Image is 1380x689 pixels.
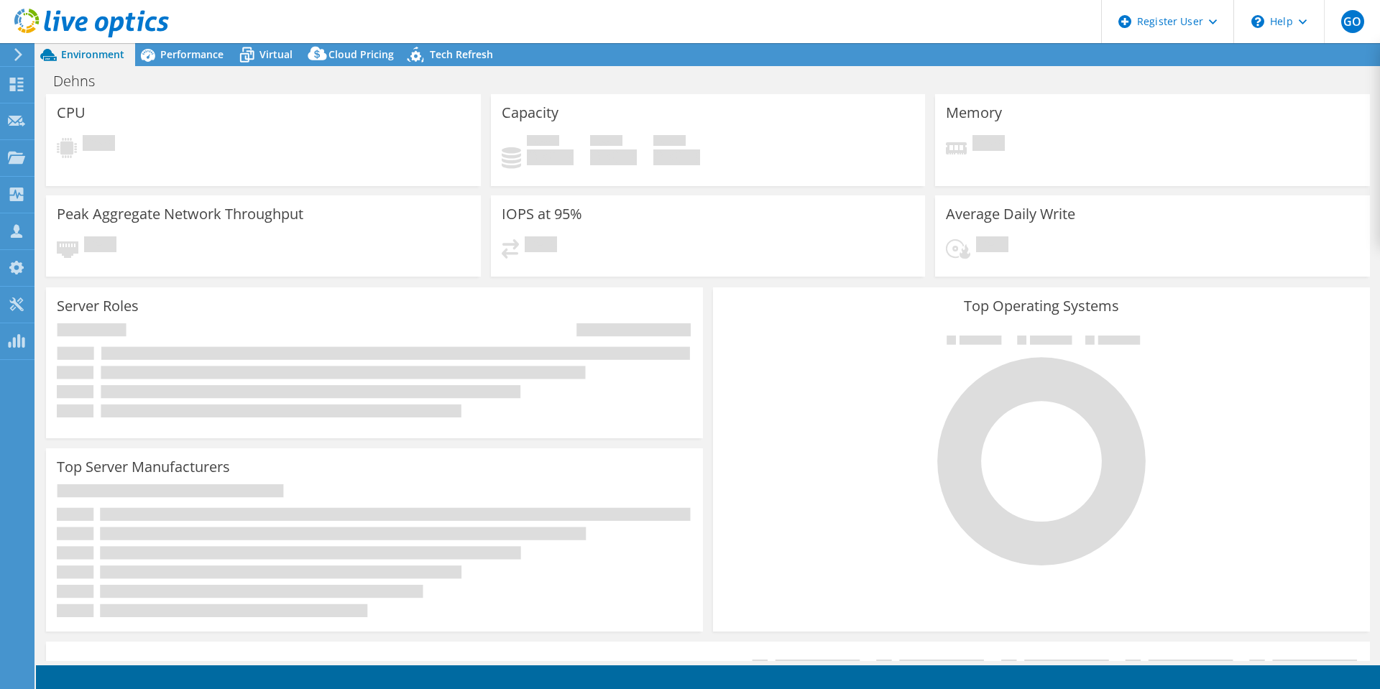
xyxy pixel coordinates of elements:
[61,47,124,61] span: Environment
[1251,15,1264,28] svg: \n
[57,459,230,475] h3: Top Server Manufacturers
[502,105,558,121] h3: Capacity
[527,149,574,165] h4: 0 GiB
[590,149,637,165] h4: 0 GiB
[57,206,303,222] h3: Peak Aggregate Network Throughput
[328,47,394,61] span: Cloud Pricing
[525,236,557,256] span: Pending
[590,135,622,149] span: Free
[1341,10,1364,33] span: GO
[57,105,86,121] h3: CPU
[527,135,559,149] span: Used
[946,105,1002,121] h3: Memory
[946,206,1075,222] h3: Average Daily Write
[502,206,582,222] h3: IOPS at 95%
[976,236,1008,256] span: Pending
[724,298,1359,314] h3: Top Operating Systems
[83,135,115,154] span: Pending
[430,47,493,61] span: Tech Refresh
[47,73,117,89] h1: Dehns
[653,149,700,165] h4: 0 GiB
[259,47,293,61] span: Virtual
[653,135,686,149] span: Total
[84,236,116,256] span: Pending
[160,47,224,61] span: Performance
[57,298,139,314] h3: Server Roles
[972,135,1005,154] span: Pending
